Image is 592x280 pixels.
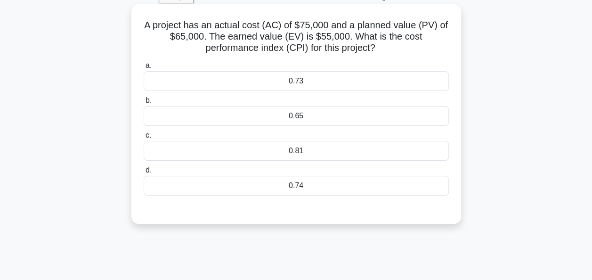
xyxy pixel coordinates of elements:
div: 0.73 [144,71,449,91]
span: b. [146,96,152,104]
span: c. [146,131,151,139]
div: 0.74 [144,176,449,196]
h5: A project has an actual cost (AC) of $75,000 and a planned value (PV) of $65,000. The earned valu... [143,19,450,54]
span: d. [146,166,152,174]
div: 0.81 [144,141,449,161]
span: a. [146,61,152,69]
div: 0.65 [144,106,449,126]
